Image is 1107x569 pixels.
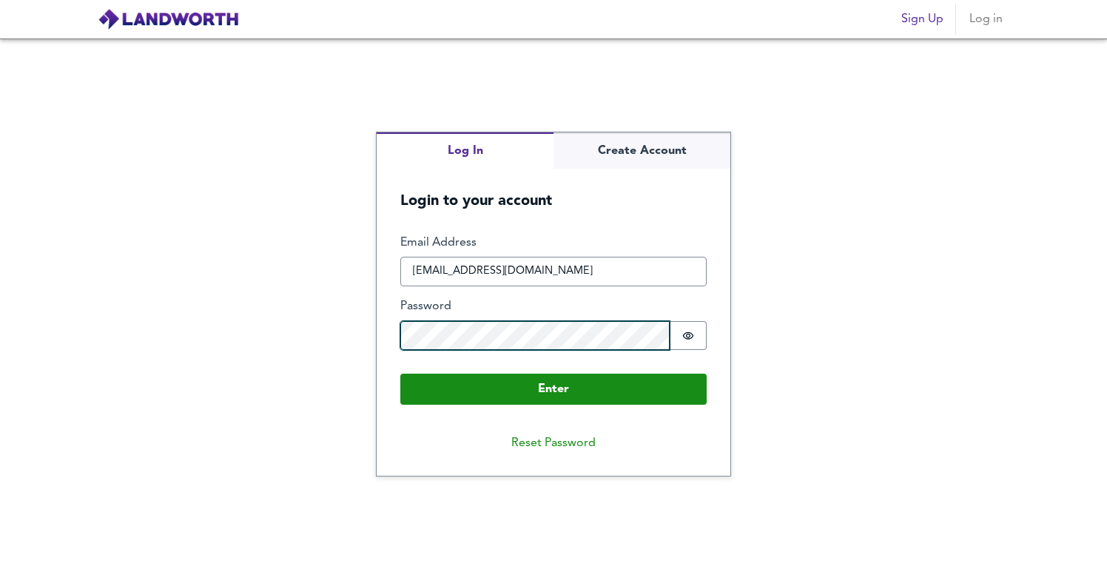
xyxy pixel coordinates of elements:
button: Log in [962,4,1009,34]
button: Show password [670,321,707,351]
label: Email Address [400,235,707,252]
input: e.g. joe@bloggs.com [400,257,707,286]
button: Log In [377,132,553,169]
span: Sign Up [901,9,943,30]
button: Reset Password [499,428,608,458]
label: Password [400,298,707,315]
span: Log in [968,9,1003,30]
h5: Login to your account [377,169,730,211]
button: Sign Up [895,4,949,34]
button: Create Account [553,132,730,169]
button: Enter [400,374,707,405]
img: logo [98,8,239,30]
